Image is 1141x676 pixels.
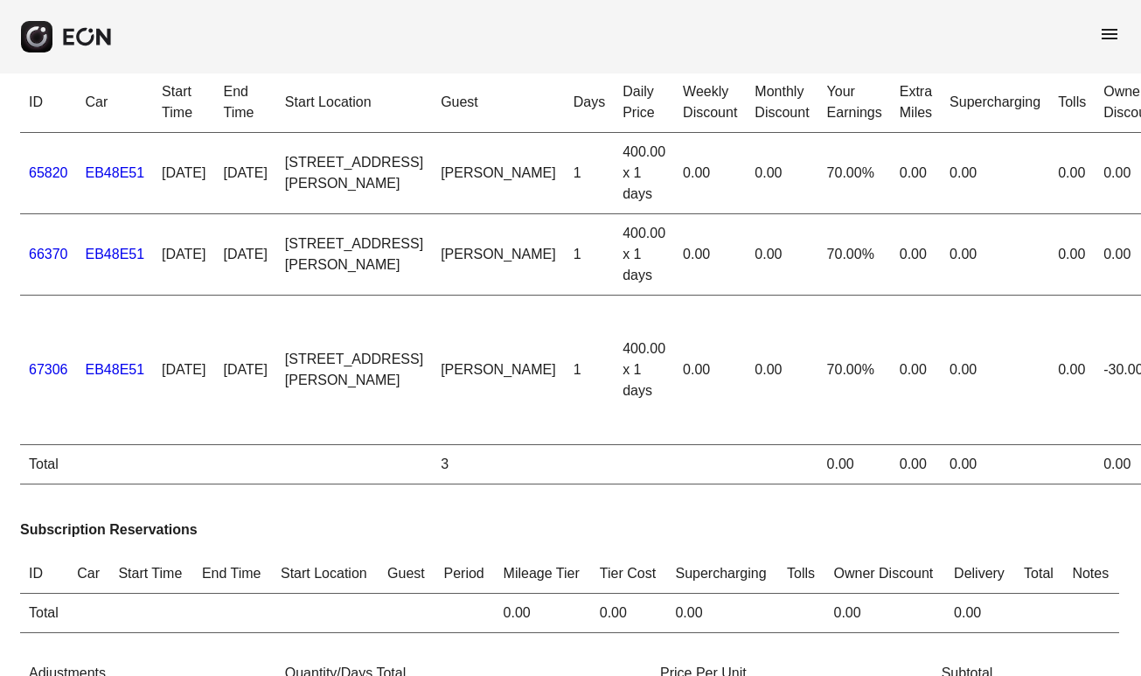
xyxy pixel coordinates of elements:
td: Total [20,445,77,484]
td: 70.00% [818,296,891,445]
a: 65820 [29,165,68,180]
td: 70.00% [818,214,891,296]
th: Period [435,554,494,594]
td: 0.00 [674,296,746,445]
td: 0.00 [1049,214,1095,296]
th: Weekly Discount [674,73,746,133]
td: 0.00 [1049,133,1095,214]
td: 0.00 [941,133,1049,214]
th: Your Earnings [818,73,891,133]
td: 0.00 [891,296,941,445]
td: 1 [565,214,614,296]
td: 1 [565,133,614,214]
td: 0.00 [941,296,1049,445]
div: 400.00 x 1 days [623,338,665,401]
th: Daily Price [614,73,674,133]
th: Extra Miles [891,73,941,133]
th: Car [77,73,154,133]
td: 0.00 [746,296,817,445]
td: 0.00 [1049,296,1095,445]
td: [STREET_ADDRESS][PERSON_NAME] [276,296,432,445]
th: Guest [379,554,435,594]
h3: Subscription Reservations [20,519,1119,540]
td: [DATE] [153,296,214,445]
div: 400.00 x 1 days [623,223,665,286]
td: 0.00 [746,133,817,214]
td: 0.00 [945,594,1015,633]
td: 0.00 [941,445,1049,484]
td: 0.00 [746,214,817,296]
th: Mileage Tier [495,554,591,594]
td: 0.00 [674,133,746,214]
th: End Time [214,73,275,133]
th: Start Time [153,73,214,133]
th: Start Time [109,554,193,594]
th: Tolls [1049,73,1095,133]
th: Tier Cost [591,554,667,594]
a: EB48E51 [86,165,145,180]
td: [DATE] [214,214,275,296]
th: ID [20,554,68,594]
th: ID [20,73,77,133]
td: 0.00 [891,133,941,214]
th: Days [565,73,614,133]
th: Start Location [276,73,432,133]
th: Car [68,554,109,594]
td: [DATE] [214,296,275,445]
td: 1 [565,296,614,445]
th: Owner Discount [824,554,945,594]
td: [STREET_ADDRESS][PERSON_NAME] [276,214,432,296]
th: Notes [1063,554,1119,594]
td: 0.00 [591,594,667,633]
th: Guest [432,73,565,133]
td: 0.00 [891,214,941,296]
td: [PERSON_NAME] [432,133,565,214]
td: [PERSON_NAME] [432,296,565,445]
th: Total [1015,554,1063,594]
a: 67306 [29,362,68,377]
th: Tolls [778,554,824,594]
td: 70.00% [818,133,891,214]
th: Supercharging [666,554,778,594]
td: [PERSON_NAME] [432,214,565,296]
td: 0.00 [891,445,941,484]
td: 3 [432,445,565,484]
th: End Time [193,554,272,594]
div: 400.00 x 1 days [623,142,665,205]
td: Total [20,594,68,633]
td: 0.00 [495,594,591,633]
span: menu [1099,24,1120,45]
td: [DATE] [153,214,214,296]
td: [DATE] [153,133,214,214]
td: [DATE] [214,133,275,214]
a: EB48E51 [86,362,145,377]
a: 66370 [29,247,68,261]
th: Start Location [272,554,379,594]
th: Supercharging [941,73,1049,133]
td: 0.00 [941,214,1049,296]
td: 0.00 [674,214,746,296]
th: Delivery [945,554,1015,594]
td: 0.00 [666,594,778,633]
a: EB48E51 [86,247,145,261]
th: Monthly Discount [746,73,817,133]
td: [STREET_ADDRESS][PERSON_NAME] [276,133,432,214]
td: 0.00 [818,445,891,484]
td: 0.00 [824,594,945,633]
